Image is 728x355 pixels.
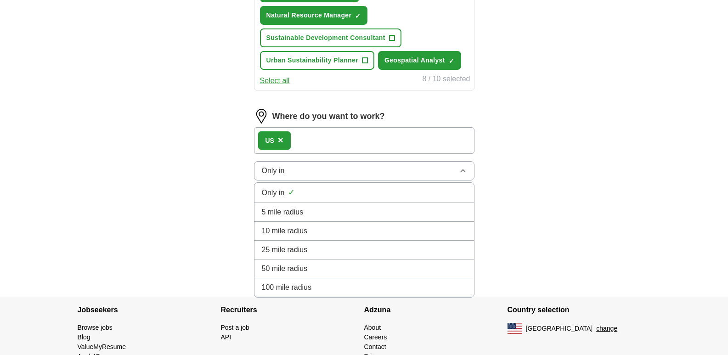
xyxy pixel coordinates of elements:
[221,324,249,331] a: Post a job
[384,56,445,65] span: Geospatial Analyst
[262,282,312,293] span: 100 mile radius
[266,11,352,20] span: Natural Resource Manager
[262,207,304,218] span: 5 mile radius
[260,51,374,70] button: Urban Sustainability Planner
[378,51,461,70] button: Geospatial Analyst✓
[364,343,386,350] a: Contact
[272,110,385,123] label: Where do you want to work?
[526,324,593,333] span: [GEOGRAPHIC_DATA]
[265,136,274,146] div: US
[508,297,651,323] h4: Country selection
[78,333,90,341] a: Blog
[449,57,454,65] span: ✓
[221,333,231,341] a: API
[254,109,269,124] img: location.png
[364,324,381,331] a: About
[288,186,295,199] span: ✓
[262,244,308,255] span: 25 mile radius
[260,6,368,25] button: Natural Resource Manager✓
[78,343,126,350] a: ValueMyResume
[262,187,285,198] span: Only in
[260,75,290,86] button: Select all
[260,28,401,47] button: Sustainable Development Consultant
[364,333,387,341] a: Careers
[266,33,385,43] span: Sustainable Development Consultant
[262,263,308,274] span: 50 mile radius
[266,56,358,65] span: Urban Sustainability Planner
[508,323,522,334] img: US flag
[278,134,283,147] button: ×
[355,12,361,20] span: ✓
[596,324,617,333] button: change
[422,73,470,86] div: 8 / 10 selected
[262,225,308,237] span: 10 mile radius
[262,165,285,176] span: Only in
[278,135,283,145] span: ×
[254,161,474,180] button: Only in
[78,324,113,331] a: Browse jobs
